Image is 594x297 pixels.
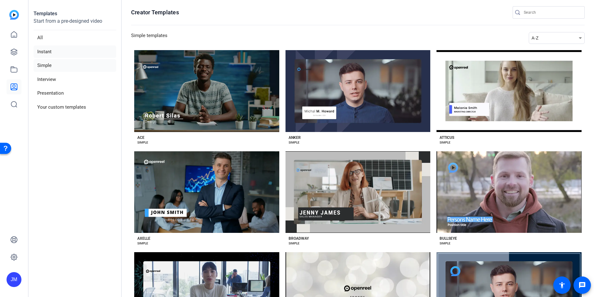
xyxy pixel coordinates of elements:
[137,241,148,246] div: SIMPLE
[131,9,179,16] h1: Creator Templates
[34,45,116,58] li: Instant
[137,135,144,140] div: ACE
[137,140,148,145] div: SIMPLE
[131,32,167,44] h3: Simple templates
[440,236,457,241] div: BULLSEYE
[34,11,57,16] strong: Templates
[440,135,454,140] div: ATTICUS
[532,35,538,40] span: A-Z
[7,272,21,287] div: JM
[34,17,116,30] p: Start from a pre-designed video
[134,151,279,233] button: Template image
[289,135,301,140] div: ANKER
[558,281,566,289] mat-icon: accessibility
[34,101,116,114] li: Your custom templates
[436,50,582,132] button: Template image
[524,9,580,16] input: Search
[286,151,431,233] button: Template image
[286,50,431,132] button: Template image
[289,140,299,145] div: SIMPLE
[34,31,116,44] li: All
[34,73,116,86] li: Interview
[34,87,116,100] li: Presentation
[137,236,150,241] div: AXELLE
[289,236,309,241] div: BROADWAY
[440,140,450,145] div: SIMPLE
[440,241,450,246] div: SIMPLE
[436,151,582,233] button: Template image
[9,10,19,20] img: blue-gradient.svg
[34,59,116,72] li: Simple
[134,50,279,132] button: Template image
[578,281,586,289] mat-icon: message
[289,241,299,246] div: SIMPLE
